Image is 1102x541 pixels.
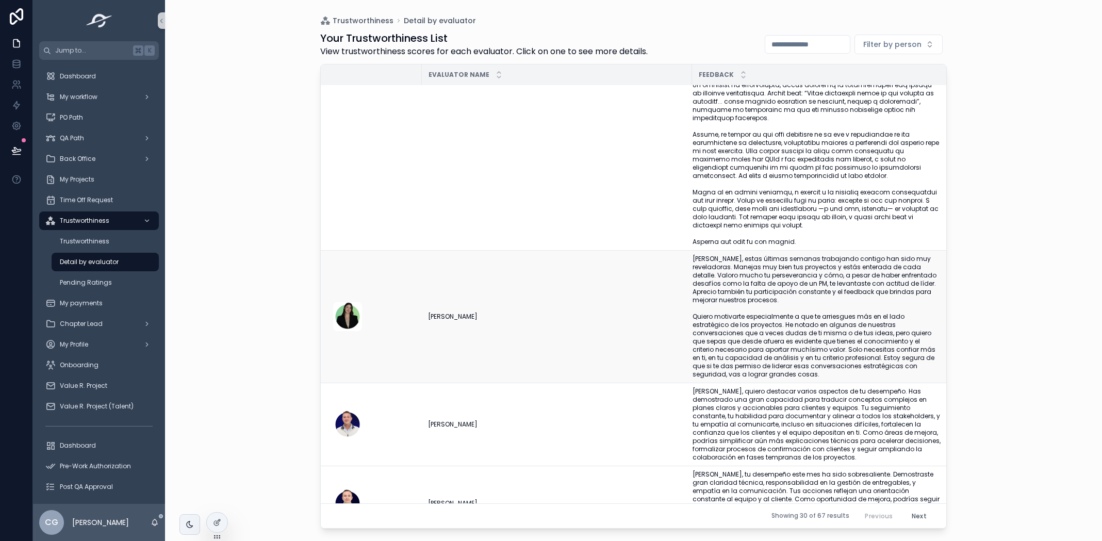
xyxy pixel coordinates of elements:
a: Time Off Request [39,191,159,209]
span: [PERSON_NAME] [428,313,478,321]
a: PO Path [39,108,159,127]
span: Trustworthiness [60,237,109,245]
button: Next [904,508,934,524]
span: My workflow [60,93,97,101]
span: Dashboard [60,441,96,450]
a: [PERSON_NAME], tu desempeño este mes ha sido sobresaliente. Demostraste gran claridad técnica, re... [693,470,941,536]
a: Andrea-García-(1).png [333,302,416,331]
a: Onboarding [39,356,159,374]
span: Filter by person [863,39,922,50]
a: Dashboard [39,436,159,455]
span: My Projects [60,175,94,184]
button: Jump to...K [39,41,159,60]
a: Value R. Project [39,376,159,395]
span: PO Path [60,113,83,122]
a: [PERSON_NAME] [428,499,686,507]
img: Juan-Sebastián-Rohrman-(1).png [333,489,362,518]
span: Trustworthiness [333,15,393,26]
span: Detail by evaluator [60,258,119,266]
a: QA Path [39,129,159,147]
span: [PERSON_NAME] [428,420,478,429]
img: Andrea-García-(1).png [333,302,362,331]
span: Onboarding [60,361,98,369]
span: Feedback [699,71,734,79]
span: Chapter Lead [60,320,103,328]
span: Evaluator name [429,71,489,79]
a: My Profile [39,335,159,354]
span: Reports [60,503,84,512]
span: Trustworthiness [60,217,109,225]
span: Time Off Request [60,196,113,204]
span: K [145,46,154,55]
span: View trustworthiness scores for each evaluator. Click on one to see more details. [320,45,648,58]
span: Post QA Approval [60,483,113,491]
a: Trustworthiness [320,15,393,26]
a: Dashboard [39,67,159,86]
span: Cg [45,516,58,529]
a: [PERSON_NAME], estas últimas semanas trabajando contigo han sido muy reveladoras. Manejas muy bie... [693,255,941,379]
a: Post QA Approval [39,478,159,496]
button: Select Button [854,35,943,54]
a: [PERSON_NAME] [428,313,686,321]
img: App logo [83,12,116,29]
a: Pending Ratings [52,273,159,292]
a: [PERSON_NAME], quiero destacar varios aspectos de tu desempeño. Has demostrado una gran capacidad... [693,387,941,462]
img: Juan-Miguel-Castillo.png [333,410,362,439]
div: scrollable content [33,60,165,504]
span: My payments [60,299,103,307]
a: Juan-Sebastián-Rohrman-(1).png [333,489,416,518]
span: Value R. Project [60,382,107,390]
a: Back Office [39,150,159,168]
span: Pre-Work Authorization [60,462,131,470]
span: Back Office [60,155,95,163]
a: Reports [39,498,159,517]
a: Value R. Project (Talent) [39,397,159,416]
span: QA Path [60,134,84,142]
span: Showing 30 of 67 results [771,512,849,520]
a: [PERSON_NAME] [428,420,686,429]
h1: Your Trustworthiness List [320,31,648,45]
a: Detail by evaluator [52,253,159,271]
span: [PERSON_NAME] [428,499,478,507]
a: Detail by evaluator [404,15,476,26]
a: Trustworthiness [52,232,159,251]
p: [PERSON_NAME] [72,517,129,528]
a: Trustworthiness [39,211,159,230]
a: Chapter Lead [39,315,159,333]
a: My Projects [39,170,159,189]
span: Pending Ratings [60,278,112,287]
span: My Profile [60,340,88,349]
span: Dashboard [60,72,96,80]
span: Jump to... [55,46,129,55]
a: Juan-Miguel-Castillo.png [333,410,416,439]
a: My workflow [39,88,159,106]
span: Value R. Project (Talent) [60,402,134,411]
a: My payments [39,294,159,313]
a: Pre-Work Authorization [39,457,159,476]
